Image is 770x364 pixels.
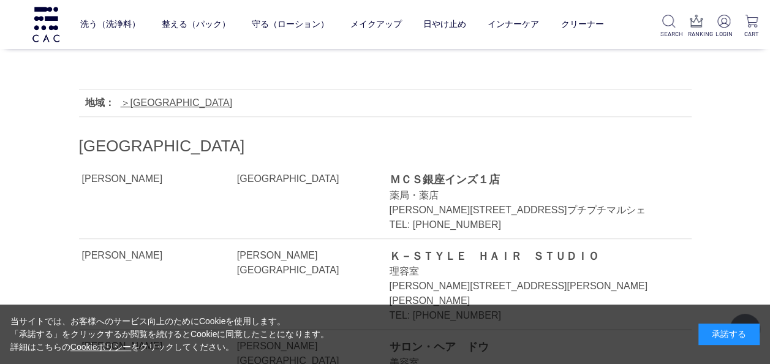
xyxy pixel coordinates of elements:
a: 日やけ止め [423,9,466,40]
p: LOGIN [715,29,733,39]
div: [GEOGRAPHIC_DATA] [237,172,374,186]
div: Ｋ－ＳＴＹＬＥ ＨＡＩＲ ＳＴＵＤＩＯ [389,248,663,264]
a: インナーケア [488,9,539,40]
a: 守る（ローション） [252,9,329,40]
a: Cookieポリシー [70,342,132,352]
a: 整える（パック） [162,9,230,40]
p: SEARCH [660,29,678,39]
a: クリーナー [561,9,603,40]
a: CART [742,15,760,39]
div: [PERSON_NAME][STREET_ADDRESS][PERSON_NAME][PERSON_NAME] [389,279,663,308]
a: LOGIN [715,15,733,39]
div: ＭＣＳ銀座インズ１店 [389,172,663,188]
div: 承諾する [698,324,760,345]
a: [GEOGRAPHIC_DATA] [121,97,233,108]
p: CART [742,29,760,39]
div: 地域： [85,96,115,110]
div: [PERSON_NAME][GEOGRAPHIC_DATA] [237,248,374,278]
img: logo [31,7,61,42]
a: SEARCH [660,15,678,39]
div: TEL: [PHONE_NUMBER] [389,218,663,232]
div: [PERSON_NAME][STREET_ADDRESS]プチプチマルシェ [389,203,663,218]
div: [PERSON_NAME] [82,248,235,263]
a: RANKING [687,15,705,39]
h2: [GEOGRAPHIC_DATA] [79,135,692,157]
div: 薬局・薬店 [389,188,663,203]
a: メイクアップ [350,9,402,40]
div: 当サイトでは、お客様へのサービス向上のためにCookieを使用します。 「承諾する」をクリックするか閲覧を続けるとCookieに同意したことになります。 詳細はこちらの をクリックしてください。 [10,315,329,354]
div: [PERSON_NAME] [82,172,235,186]
p: RANKING [687,29,705,39]
a: 洗う（洗浄料） [80,9,140,40]
div: 理容室 [389,264,663,279]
